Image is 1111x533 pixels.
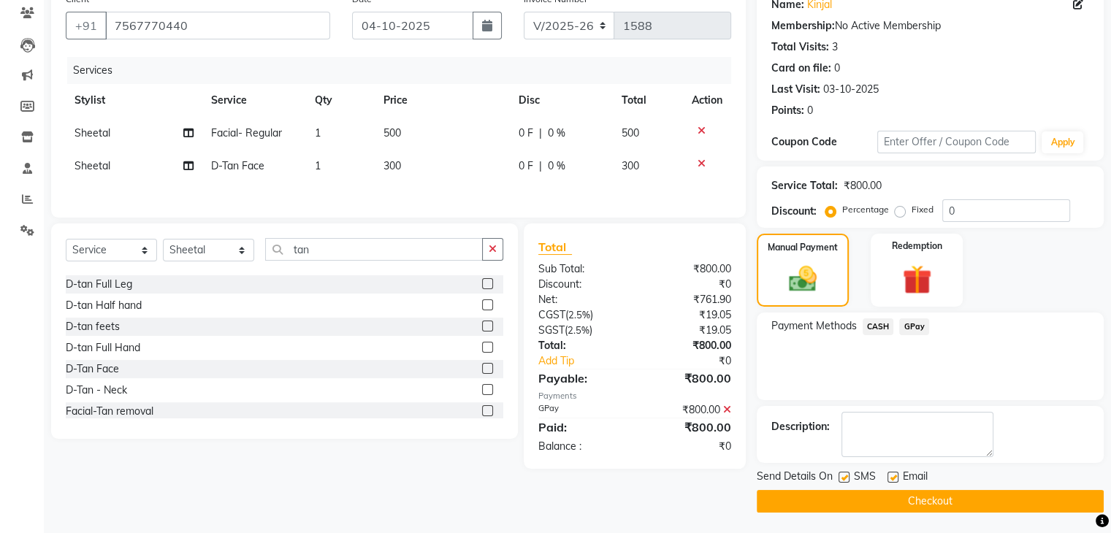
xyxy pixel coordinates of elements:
[548,158,565,174] span: 0 %
[383,126,401,139] span: 500
[527,439,635,454] div: Balance :
[1042,131,1083,153] button: Apply
[538,308,565,321] span: CGST
[771,82,820,97] div: Last Visit:
[265,238,483,261] input: Search or Scan
[844,178,882,193] div: ₹800.00
[66,319,120,334] div: D-tan feets
[622,126,639,139] span: 500
[903,469,928,487] span: Email
[306,84,375,117] th: Qty
[771,134,877,150] div: Coupon Code
[771,204,817,219] div: Discount:
[527,418,635,436] div: Paid:
[539,158,542,174] span: |
[823,82,879,97] div: 03-10-2025
[807,103,813,118] div: 0
[863,318,894,335] span: CASH
[527,369,635,387] div: Payable:
[771,18,1089,34] div: No Active Membership
[66,361,119,377] div: D-Tan Face
[548,126,565,141] span: 0 %
[66,404,153,419] div: Facial-Tan removal
[771,178,838,193] div: Service Total:
[652,353,741,369] div: ₹0
[842,203,889,216] label: Percentage
[771,318,857,334] span: Payment Methods
[635,277,742,292] div: ₹0
[375,84,510,117] th: Price
[66,277,132,292] div: D-tan Full Leg
[527,277,635,292] div: Discount:
[383,159,401,172] span: 300
[66,298,142,313] div: D-tan Half hand
[539,126,542,141] span: |
[635,261,742,277] div: ₹800.00
[527,292,635,307] div: Net:
[832,39,838,55] div: 3
[66,383,127,398] div: D-Tan - Neck
[771,103,804,118] div: Points:
[538,239,572,255] span: Total
[66,340,140,356] div: D-tan Full Hand
[202,84,306,117] th: Service
[66,84,202,117] th: Stylist
[757,490,1104,513] button: Checkout
[527,353,652,369] a: Add Tip
[211,159,264,172] span: D-Tan Face
[527,402,635,418] div: GPay
[105,12,330,39] input: Search by Name/Mobile/Email/Code
[538,323,565,337] span: SGST
[771,419,830,434] div: Description:
[527,307,635,323] div: ( )
[635,307,742,323] div: ₹19.05
[538,390,731,402] div: Payments
[877,131,1036,153] input: Enter Offer / Coupon Code
[527,323,635,338] div: ( )
[780,263,825,295] img: _cash.svg
[75,126,110,139] span: Sheetal
[519,126,533,141] span: 0 F
[635,418,742,436] div: ₹800.00
[66,12,107,39] button: +91
[519,158,533,174] span: 0 F
[75,159,110,172] span: Sheetal
[527,338,635,353] div: Total:
[768,241,838,254] label: Manual Payment
[211,126,282,139] span: Facial- Regular
[568,324,589,336] span: 2.5%
[771,39,829,55] div: Total Visits:
[315,159,321,172] span: 1
[635,323,742,338] div: ₹19.05
[893,261,941,298] img: _gift.svg
[854,469,876,487] span: SMS
[315,126,321,139] span: 1
[635,369,742,387] div: ₹800.00
[510,84,613,117] th: Disc
[892,239,942,253] label: Redemption
[757,469,833,487] span: Send Details On
[635,402,742,418] div: ₹800.00
[912,203,934,216] label: Fixed
[771,61,831,76] div: Card on file:
[613,84,683,117] th: Total
[527,261,635,277] div: Sub Total:
[568,309,590,321] span: 2.5%
[771,18,835,34] div: Membership:
[635,292,742,307] div: ₹761.90
[635,338,742,353] div: ₹800.00
[834,61,840,76] div: 0
[899,318,929,335] span: GPay
[622,159,639,172] span: 300
[67,57,742,84] div: Services
[683,84,731,117] th: Action
[635,439,742,454] div: ₹0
